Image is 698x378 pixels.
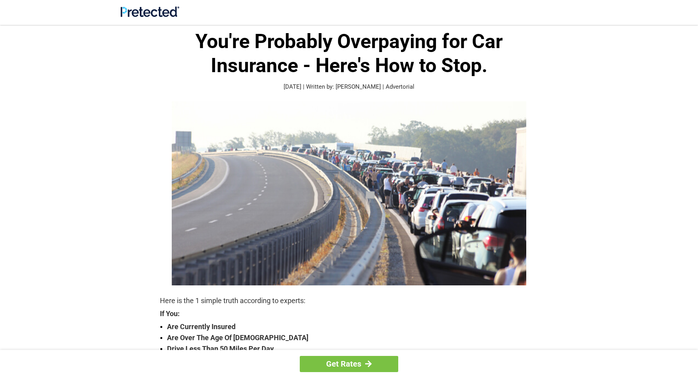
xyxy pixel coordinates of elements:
a: Get Rates [300,356,398,372]
strong: Are Currently Insured [167,321,538,332]
p: [DATE] | Written by: [PERSON_NAME] | Advertorial [160,82,538,91]
strong: Drive Less Than 50 Miles Per Day [167,343,538,354]
h1: You're Probably Overpaying for Car Insurance - Here's How to Stop. [160,30,538,78]
strong: Are Over The Age Of [DEMOGRAPHIC_DATA] [167,332,538,343]
img: Site Logo [121,6,179,17]
strong: If You: [160,310,538,317]
a: Site Logo [121,11,179,19]
p: Here is the 1 simple truth according to experts: [160,295,538,306]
